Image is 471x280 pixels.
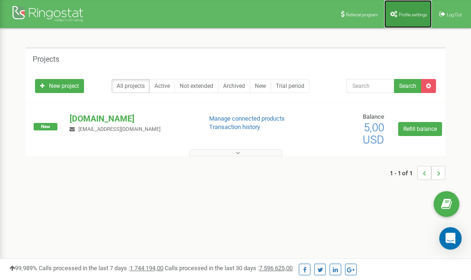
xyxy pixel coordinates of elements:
[35,79,84,93] a: New project
[250,79,271,93] a: New
[175,79,218,93] a: Not extended
[259,265,293,272] u: 7 596 625,00
[390,157,445,189] nav: ...
[218,79,250,93] a: Archived
[209,115,285,122] a: Manage connected products
[33,55,59,64] h5: Projects
[399,12,427,17] span: Profile settings
[346,12,378,17] span: Referral program
[9,265,37,272] span: 99,989%
[130,265,163,272] u: 1 744 194,00
[394,79,422,93] button: Search
[447,12,462,17] span: Log Out
[439,227,462,250] div: Open Intercom Messenger
[363,113,384,120] span: Balance
[390,166,417,180] span: 1 - 1 of 1
[165,265,293,272] span: Calls processed in the last 30 days :
[78,126,161,132] span: [EMAIL_ADDRESS][DOMAIN_NAME]
[70,113,194,125] p: [DOMAIN_NAME]
[39,265,163,272] span: Calls processed in the last 7 days :
[346,79,394,93] input: Search
[271,79,309,93] a: Trial period
[363,121,384,146] span: 5,00 USD
[34,123,57,130] span: New
[398,122,442,136] a: Refill balance
[112,79,150,93] a: All projects
[149,79,175,93] a: Active
[209,123,260,130] a: Transaction history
